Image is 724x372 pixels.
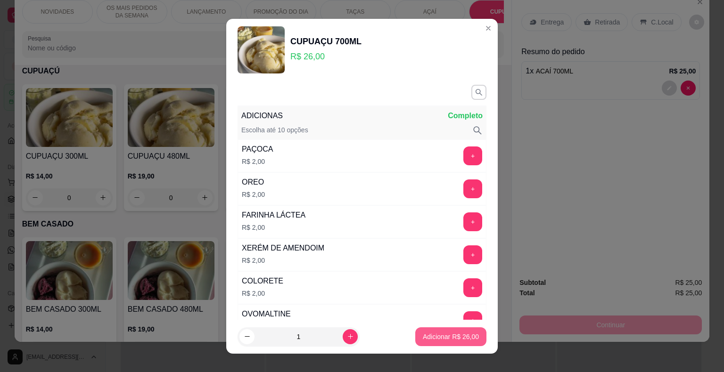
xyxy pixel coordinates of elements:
button: decrease-product-quantity [239,329,255,344]
div: PAÇOCA [242,144,273,155]
button: add [463,212,482,231]
p: R$ 2,00 [242,190,265,199]
p: R$ 2,00 [242,256,324,265]
div: CUPUAÇU 700ML [290,35,362,48]
button: add [463,245,482,264]
div: COLORETE [242,275,283,287]
p: R$ 2,00 [242,289,283,298]
div: FARINHA LÁCTEA [242,210,305,221]
button: Adicionar R$ 26,00 [415,327,486,346]
p: R$ 2,00 [242,157,273,166]
p: R$ 26,00 [290,50,362,63]
button: add [463,146,482,165]
p: ADICIONAS [241,110,283,121]
button: add [463,179,482,198]
button: Close [481,21,496,36]
button: add [463,278,482,297]
p: Escolha até 10 opções [241,125,308,136]
button: add [463,311,482,330]
p: R$ 2,00 [242,223,305,232]
img: product-image [238,26,285,73]
div: OVOMALTINE [242,308,291,320]
button: increase-product-quantity [343,329,358,344]
p: Completo [448,110,483,121]
div: OREO [242,177,265,188]
p: Adicionar R$ 26,00 [423,332,479,341]
div: XERÉM DE AMENDOIM [242,243,324,254]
